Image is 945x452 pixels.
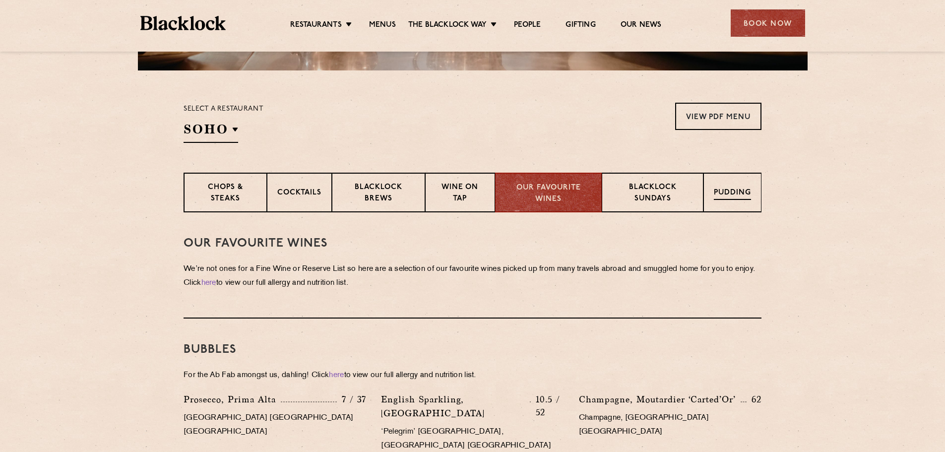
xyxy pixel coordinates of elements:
[184,343,761,356] h3: bubbles
[277,188,321,200] p: Cocktails
[579,411,761,439] p: Champagne, [GEOGRAPHIC_DATA] [GEOGRAPHIC_DATA]
[579,392,741,406] p: Champagne, Moutardier ‘Carted’Or’
[342,182,415,205] p: Blacklock Brews
[184,369,761,383] p: For the Ab Fab amongst us, dahling! Click to view our full allergy and nutrition list.
[184,103,263,116] p: Select a restaurant
[184,262,761,290] p: We’re not ones for a Fine Wine or Reserve List so here are a selection of our favourite wines pic...
[747,393,761,406] p: 62
[184,411,366,439] p: [GEOGRAPHIC_DATA] [GEOGRAPHIC_DATA] [GEOGRAPHIC_DATA]
[675,103,761,130] a: View PDF Menu
[184,237,761,250] h3: Our Favourite Wines
[531,393,564,419] p: 10.5 / 52
[337,393,366,406] p: 7 / 37
[612,182,693,205] p: Blacklock Sundays
[194,182,256,205] p: Chops & Steaks
[566,20,595,31] a: Gifting
[184,121,238,143] h2: SOHO
[381,392,529,420] p: English Sparkling, [GEOGRAPHIC_DATA]
[201,279,216,287] a: here
[329,372,344,379] a: here
[714,188,751,200] p: Pudding
[184,392,281,406] p: Prosecco, Prima Alta
[514,20,541,31] a: People
[369,20,396,31] a: Menus
[140,16,226,30] img: BL_Textured_Logo-footer-cropped.svg
[436,182,484,205] p: Wine on Tap
[408,20,487,31] a: The Blacklock Way
[731,9,805,37] div: Book Now
[290,20,342,31] a: Restaurants
[505,183,592,205] p: Our favourite wines
[621,20,662,31] a: Our News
